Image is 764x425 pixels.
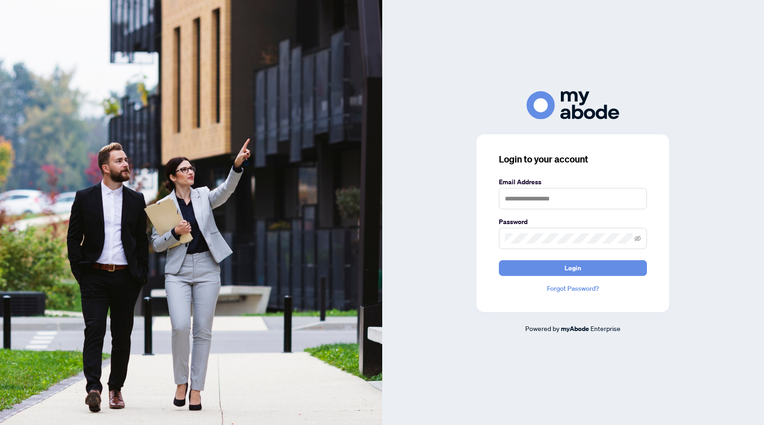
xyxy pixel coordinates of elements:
span: Powered by [525,324,559,332]
span: Login [565,261,581,275]
span: Enterprise [590,324,621,332]
label: Email Address [499,177,647,187]
a: myAbode [561,324,589,334]
a: Forgot Password? [499,283,647,294]
label: Password [499,217,647,227]
img: ma-logo [527,91,619,119]
span: eye-invisible [634,235,641,242]
h3: Login to your account [499,153,647,166]
button: Login [499,260,647,276]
